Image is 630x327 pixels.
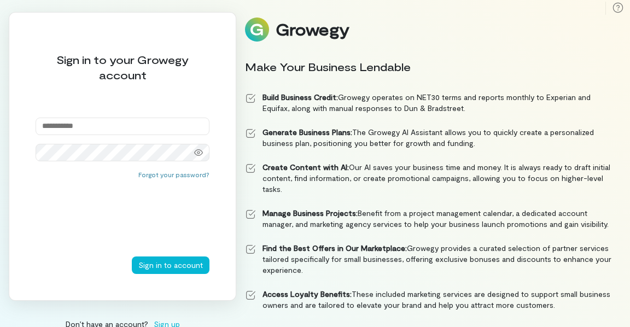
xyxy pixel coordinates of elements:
[245,17,269,42] img: Logo
[36,52,209,83] div: Sign in to your Growegy account
[262,208,358,218] strong: Manage Business Projects:
[245,208,612,230] li: Benefit from a project management calendar, a dedicated account manager, and marketing agency ser...
[262,162,349,172] strong: Create Content with AI:
[245,92,612,114] li: Growegy operates on NET30 terms and reports monthly to Experian and Equifax, along with manual re...
[245,127,612,149] li: The Growegy AI Assistant allows you to quickly create a personalized business plan, positioning y...
[138,170,209,179] button: Forgot your password?
[276,20,349,39] div: Growegy
[262,243,407,253] strong: Find the Best Offers in Our Marketplace:
[132,256,209,274] button: Sign in to account
[245,289,612,311] li: These included marketing services are designed to support small business owners and are tailored ...
[262,92,338,102] strong: Build Business Credit:
[245,59,612,74] div: Make Your Business Lendable
[262,289,352,299] strong: Access Loyalty Benefits:
[262,127,352,137] strong: Generate Business Plans:
[245,243,612,276] li: Growegy provides a curated selection of partner services tailored specifically for small business...
[245,162,612,195] li: Our AI saves your business time and money. It is always ready to draft initial content, find info...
